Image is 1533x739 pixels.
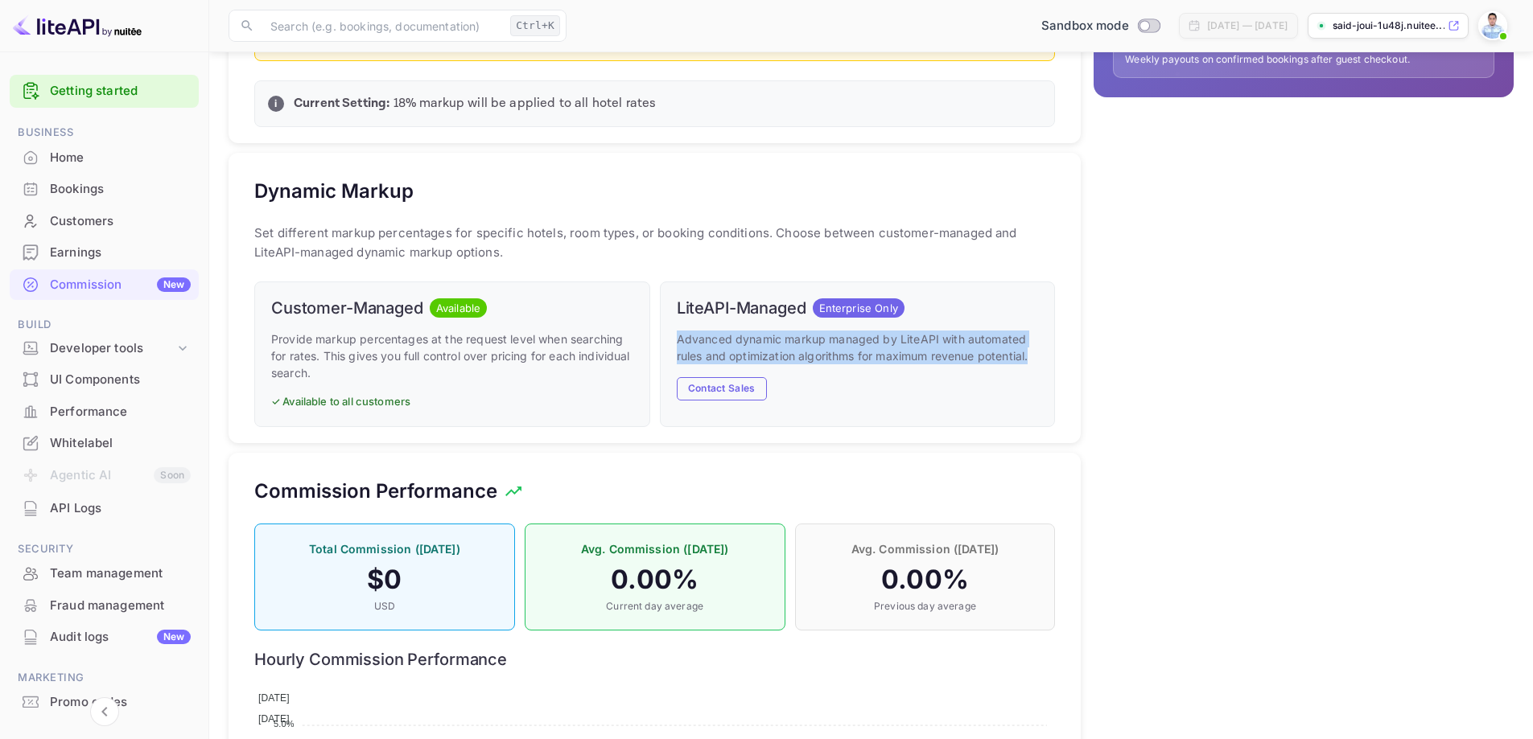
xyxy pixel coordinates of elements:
span: Security [10,540,199,558]
span: Available [430,301,487,317]
div: Promo codes [10,687,199,718]
div: Team management [50,565,191,583]
div: API Logs [50,499,191,518]
div: Fraud management [50,597,191,615]
h4: $ 0 [271,564,498,596]
div: New [157,277,191,292]
span: Sandbox mode [1041,17,1129,35]
div: Fraud management [10,590,199,622]
p: said-joui-1u48j.nuitee... [1333,18,1444,33]
p: Total Commission ([DATE]) [271,540,498,557]
div: Earnings [10,237,199,269]
span: [DATE] [258,713,290,725]
a: CommissionNew [10,269,199,299]
span: Marketing [10,669,199,687]
h5: Dynamic Markup [254,179,414,204]
h6: Customer-Managed [271,298,423,318]
a: Customers [10,206,199,236]
div: CommissionNew [10,269,199,301]
button: Contact Sales [677,377,767,400]
div: Promo codes [50,693,191,712]
p: i [274,96,277,111]
p: 18 % markup will be applied to all hotel rates [294,94,1041,113]
a: Bookings [10,174,199,203]
span: Build [10,316,199,334]
div: Developer tools [10,335,199,363]
div: Whitelabel [50,434,191,453]
div: Commission [50,276,191,294]
p: Set different markup percentages for specific hotels, room types, or booking conditions. Choose b... [254,224,1055,262]
p: Current day average [542,599,769,614]
a: Promo codes [10,687,199,716]
a: Home [10,142,199,172]
a: Team management [10,558,199,588]
h5: Commission Performance [254,478,497,504]
tspan: 5.0% [274,718,295,728]
span: Business [10,124,199,142]
h4: 0.00 % [542,564,769,596]
span: Enterprise Only [813,301,905,317]
div: Home [50,149,191,167]
p: Provide markup percentages at the request level when searching for rates. This gives you full con... [271,330,633,381]
input: Search (e.g. bookings, documentation) [261,10,504,42]
span: [DATE] [258,692,290,704]
a: Earnings [10,237,199,267]
a: Getting started [50,82,191,101]
div: Developer tools [50,339,175,358]
a: Whitelabel [10,428,199,458]
h6: LiteAPI-Managed [677,298,806,318]
a: UI Components [10,364,199,394]
h6: Hourly Commission Performance [254,650,1055,669]
strong: Current Setting: [294,95,389,112]
a: Audit logsNew [10,622,199,651]
div: New [157,630,191,644]
div: Whitelabel [10,428,199,459]
div: Switch to Production mode [1035,17,1166,35]
div: Bookings [50,180,191,199]
div: UI Components [50,371,191,389]
div: [DATE] — [DATE] [1207,18,1288,33]
div: Performance [50,403,191,421]
div: Audit logs [50,628,191,647]
p: Avg. Commission ([DATE]) [812,540,1039,557]
div: API Logs [10,493,199,524]
p: Advanced dynamic markup managed by LiteAPI with automated rules and optimization algorithms for m... [677,330,1039,364]
p: Weekly payouts on confirmed bookings after guest checkout. [1125,53,1482,67]
div: Performance [10,396,199,428]
img: LiteAPI logo [13,13,142,39]
div: Audit logsNew [10,622,199,653]
h4: 0.00 % [812,564,1039,596]
div: UI Components [10,364,199,396]
a: Fraud management [10,590,199,620]
div: Home [10,142,199,174]
div: Team management [10,558,199,589]
div: Getting started [10,75,199,108]
a: API Logs [10,493,199,523]
img: Said Joui [1480,13,1506,39]
div: Ctrl+K [510,15,560,36]
p: ✓ Available to all customers [271,394,633,410]
div: Bookings [10,174,199,205]
a: Performance [10,396,199,426]
div: Customers [10,206,199,237]
p: Previous day average [812,599,1039,614]
p: USD [271,599,498,614]
div: Earnings [50,244,191,262]
button: Collapse navigation [90,697,119,726]
div: Customers [50,212,191,231]
p: Avg. Commission ([DATE]) [542,540,769,557]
